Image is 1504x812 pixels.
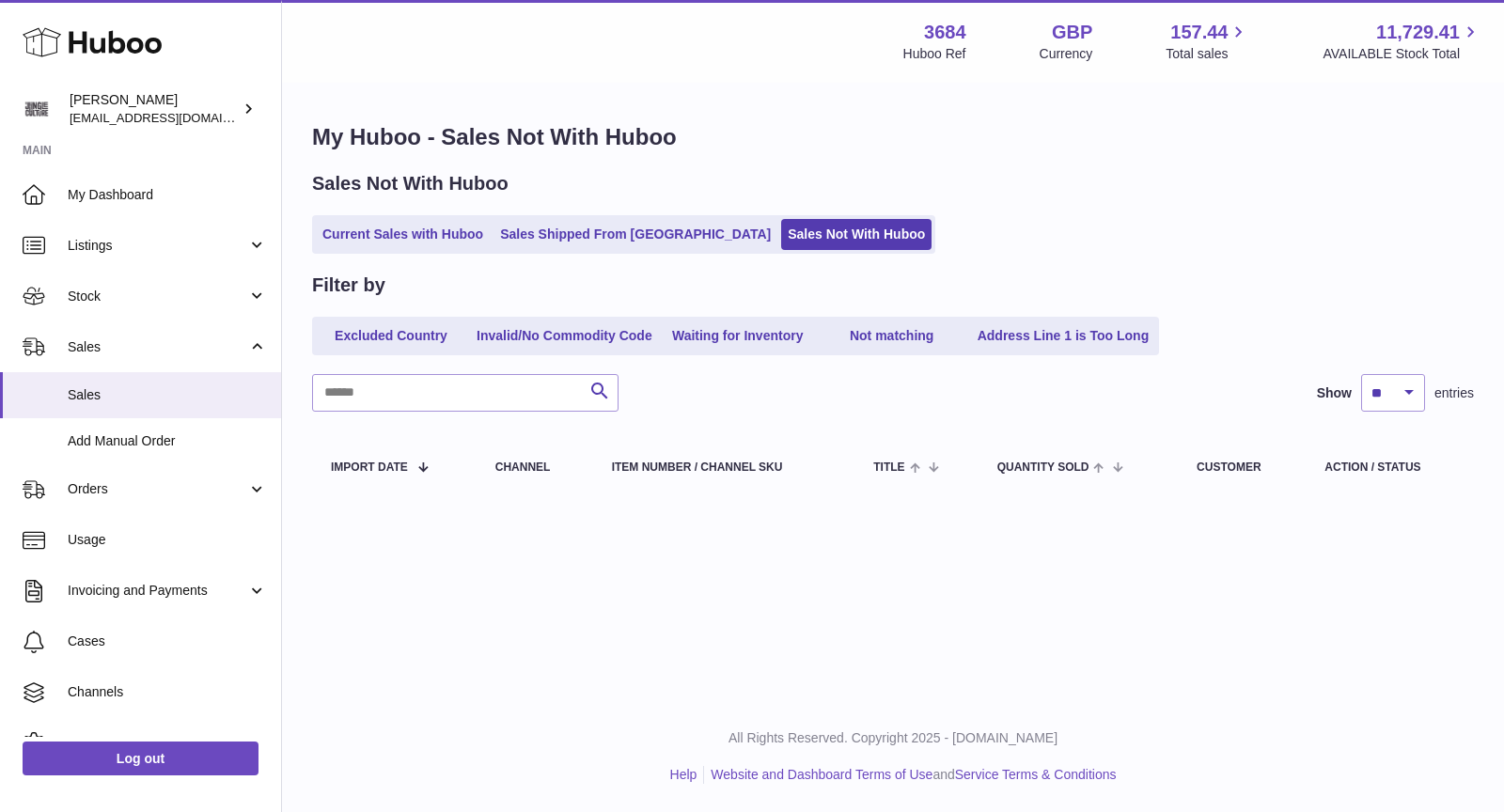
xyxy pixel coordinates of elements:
a: Sales Shipped From [GEOGRAPHIC_DATA] [493,219,777,250]
img: theinternationalventure@gmail.com [23,95,51,123]
span: Title [873,461,904,474]
div: Currency [1040,45,1093,63]
span: AVAILABLE Stock Total [1323,45,1481,63]
a: Invalid/No Commodity Code [470,320,659,351]
span: Cases [68,632,267,650]
a: 11,729.41 AVAILABLE Stock Total [1323,20,1481,63]
span: Usage [68,531,267,549]
span: Sales [68,338,247,356]
span: entries [1434,384,1474,402]
div: [PERSON_NAME] [70,91,239,127]
span: Sales [68,386,267,404]
span: Total sales [1166,45,1249,63]
span: [EMAIL_ADDRESS][DOMAIN_NAME] [70,110,276,125]
a: Website and Dashboard Terms of Use [711,767,932,782]
span: Orders [68,480,247,498]
a: 157.44 Total sales [1166,20,1249,63]
a: Log out [23,742,258,775]
a: Current Sales with Huboo [316,219,490,250]
span: Add Manual Order [68,432,267,450]
h1: My Huboo - Sales Not With Huboo [312,122,1474,152]
div: Channel [495,461,574,474]
label: Show [1317,384,1352,402]
div: Customer [1197,461,1287,474]
strong: GBP [1052,20,1092,45]
p: All Rights Reserved. Copyright 2025 - [DOMAIN_NAME] [297,729,1489,747]
span: 11,729.41 [1376,20,1460,45]
span: Import date [331,461,408,474]
a: Waiting for Inventory [663,320,813,351]
a: Address Line 1 is Too Long [971,320,1156,351]
span: Invoicing and Payments [68,582,247,600]
h2: Filter by [312,273,385,298]
div: Huboo Ref [903,45,966,63]
span: My Dashboard [68,186,267,204]
span: Channels [68,683,267,701]
a: Excluded Country [316,320,466,351]
span: Stock [68,288,247,305]
div: Item Number / Channel SKU [612,461,837,474]
span: Listings [68,237,247,255]
a: Sales Not With Huboo [781,219,932,250]
span: Quantity Sold [997,461,1089,474]
h2: Sales Not With Huboo [312,171,509,196]
a: Not matching [817,320,967,351]
strong: 3684 [924,20,966,45]
a: Service Terms & Conditions [955,767,1117,782]
a: Help [670,767,697,782]
span: 157.44 [1170,20,1228,45]
div: Action / Status [1324,461,1455,474]
span: Settings [68,734,267,752]
li: and [704,766,1116,784]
